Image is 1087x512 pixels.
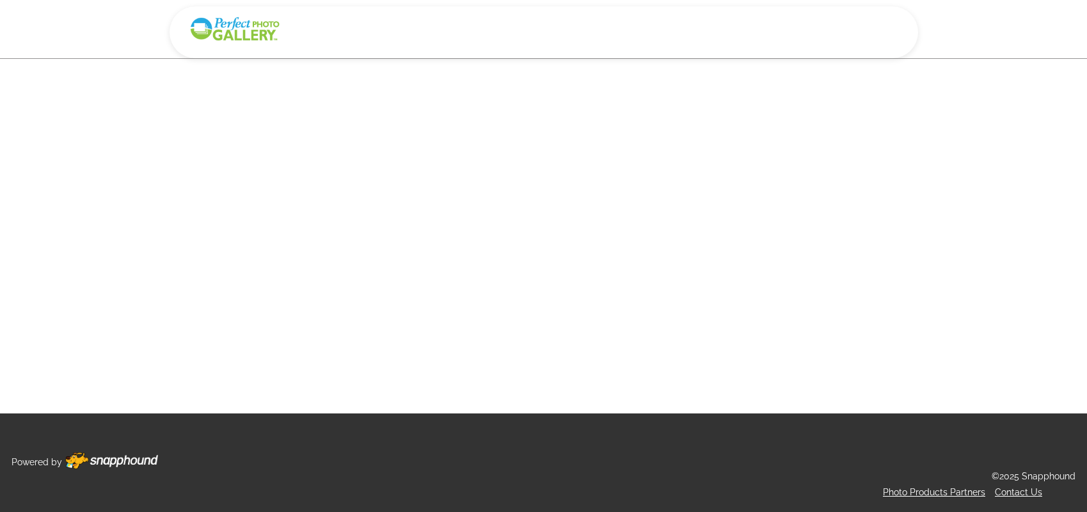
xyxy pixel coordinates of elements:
[992,468,1075,484] p: ©2025 Snapphound
[883,487,985,497] a: Photo Products Partners
[12,454,62,470] p: Powered by
[65,452,158,469] img: Footer
[189,16,281,42] img: Snapphound Logo
[995,487,1042,497] a: Contact Us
